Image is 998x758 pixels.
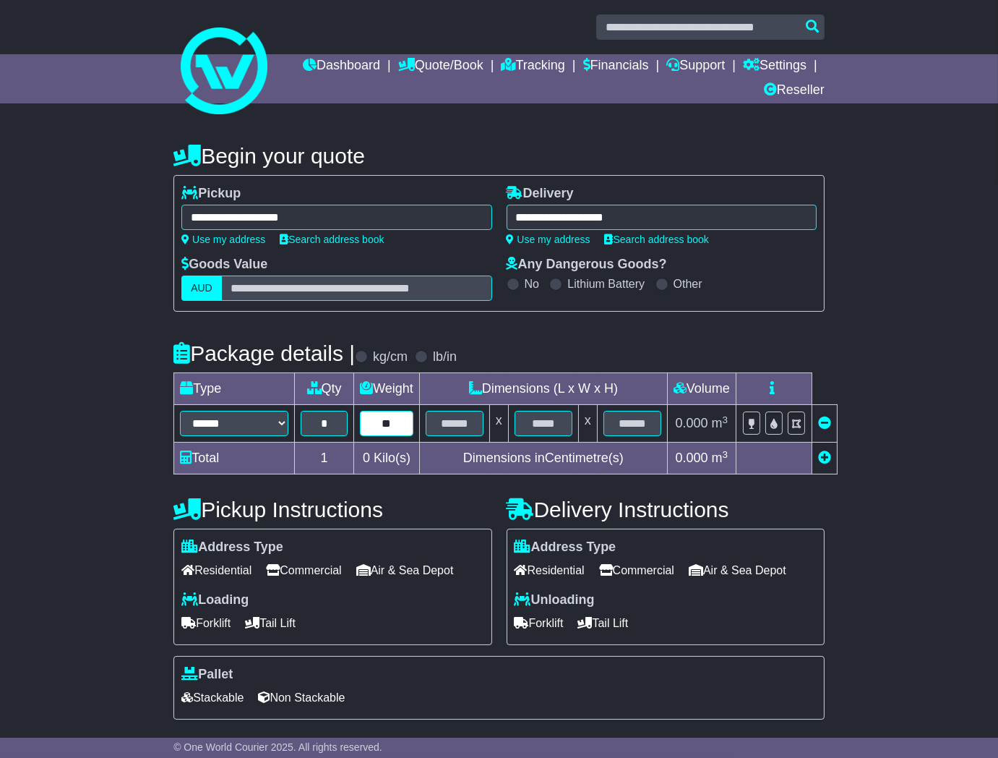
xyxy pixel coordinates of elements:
[515,592,595,608] label: Unloading
[356,559,454,582] span: Air & Sea Depot
[515,612,564,634] span: Forklift
[605,234,709,245] a: Search address book
[174,443,295,474] td: Total
[507,257,667,273] label: Any Dangerous Goods?
[507,234,590,245] a: Use my address
[181,592,249,608] label: Loading
[173,341,355,365] h4: Package details |
[303,54,380,79] a: Dashboard
[181,686,244,709] span: Stackable
[174,373,295,405] td: Type
[181,540,283,555] label: Address Type
[712,416,728,430] span: m
[502,54,565,79] a: Tracking
[295,443,354,474] td: 1
[489,405,508,443] td: x
[567,277,645,291] label: Lithium Battery
[280,234,384,245] a: Search address book
[295,373,354,405] td: Qty
[578,405,597,443] td: x
[676,416,708,430] span: 0.000
[507,186,574,202] label: Delivery
[666,54,725,79] a: Support
[712,451,728,465] span: m
[583,54,649,79] a: Financials
[258,686,345,709] span: Non Stackable
[599,559,674,582] span: Commercial
[181,186,241,202] label: Pickup
[723,414,728,425] sup: 3
[245,612,296,634] span: Tail Lift
[373,349,408,365] label: kg/cm
[181,257,267,273] label: Goods Value
[181,234,265,245] a: Use my address
[674,277,702,291] label: Other
[181,559,251,582] span: Residential
[818,416,831,430] a: Remove this item
[676,451,708,465] span: 0.000
[173,498,491,521] h4: Pickup Instructions
[515,559,585,582] span: Residential
[181,276,222,301] label: AUD
[181,612,231,634] span: Forklift
[723,449,728,460] sup: 3
[173,144,825,168] h4: Begin your quote
[818,451,831,465] a: Add new item
[578,612,629,634] span: Tail Lift
[173,741,382,753] span: © One World Courier 2025. All rights reserved.
[667,373,736,405] td: Volume
[689,559,786,582] span: Air & Sea Depot
[181,667,233,683] label: Pallet
[764,79,825,103] a: Reseller
[515,540,616,555] label: Address Type
[419,443,667,474] td: Dimensions in Centimetre(s)
[266,559,341,582] span: Commercial
[743,54,806,79] a: Settings
[507,498,825,521] h4: Delivery Instructions
[433,349,457,365] label: lb/in
[419,373,667,405] td: Dimensions (L x W x H)
[354,373,420,405] td: Weight
[525,277,539,291] label: No
[354,443,420,474] td: Kilo(s)
[363,451,370,465] span: 0
[398,54,483,79] a: Quote/Book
